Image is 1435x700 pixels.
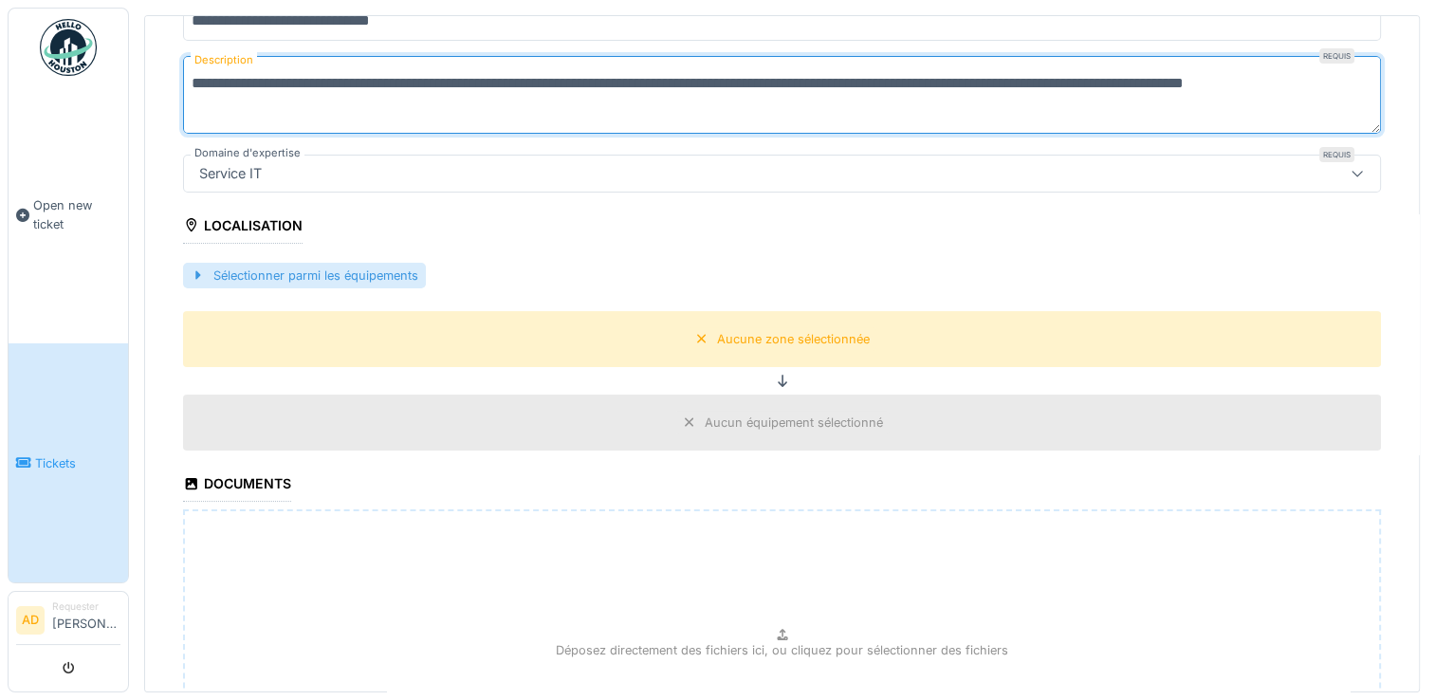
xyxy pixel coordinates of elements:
[1319,48,1354,64] div: Requis
[717,330,870,348] div: Aucune zone sélectionnée
[9,343,128,582] a: Tickets
[16,606,45,635] li: AD
[33,196,120,232] span: Open new ticket
[191,48,257,72] label: Description
[705,414,883,432] div: Aucun équipement sélectionné
[16,599,120,645] a: AD Requester[PERSON_NAME]
[192,163,269,184] div: Service IT
[40,19,97,76] img: Badge_color-CXgf-gQk.svg
[183,263,426,288] div: Sélectionner parmi les équipements
[35,454,120,472] span: Tickets
[9,86,128,343] a: Open new ticket
[52,599,120,640] li: [PERSON_NAME]
[191,145,304,161] label: Domaine d'expertise
[183,212,303,244] div: Localisation
[556,641,1008,659] p: Déposez directement des fichiers ici, ou cliquez pour sélectionner des fichiers
[1319,147,1354,162] div: Requis
[52,599,120,614] div: Requester
[183,470,291,502] div: Documents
